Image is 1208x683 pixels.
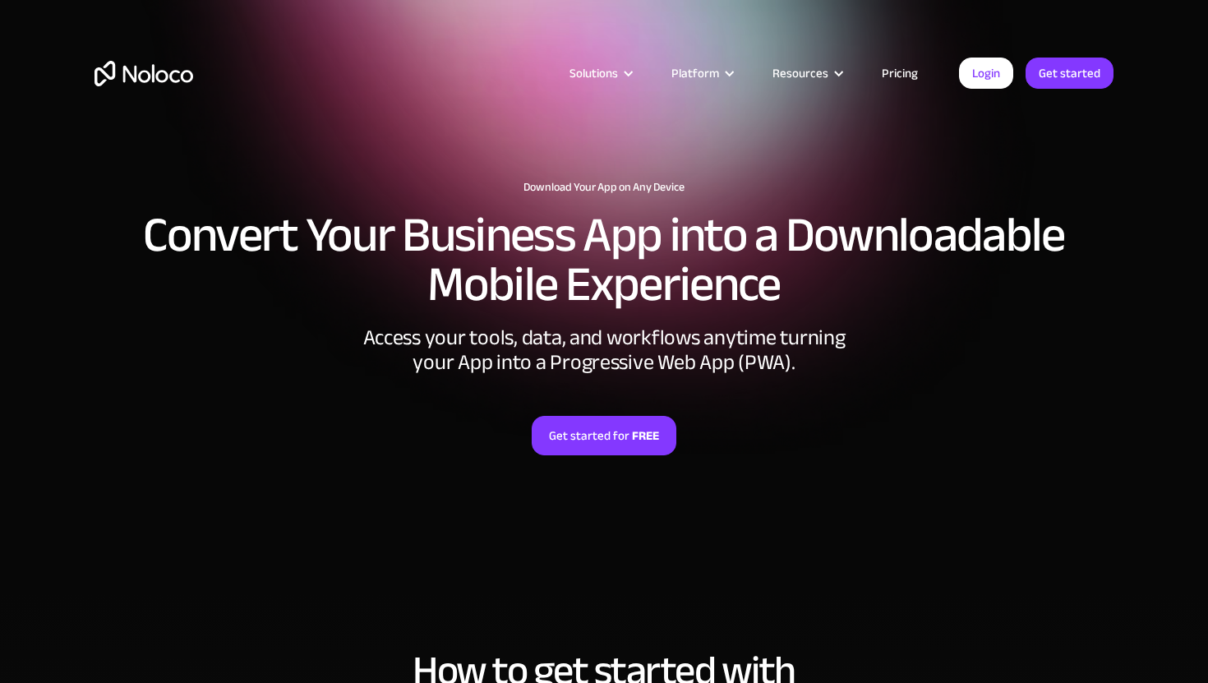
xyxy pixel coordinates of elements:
[357,325,851,375] div: Access your tools, data, and workflows anytime turning your App into a Progressive Web App (PWA).
[532,416,676,455] a: Get started forFREE
[959,58,1013,89] a: Login
[861,62,938,84] a: Pricing
[772,62,828,84] div: Resources
[651,62,752,84] div: Platform
[95,210,1113,309] h2: Convert Your Business App into a Downloadable Mobile Experience
[671,62,719,84] div: Platform
[549,62,651,84] div: Solutions
[95,61,193,86] a: home
[569,62,618,84] div: Solutions
[1026,58,1113,89] a: Get started
[752,62,861,84] div: Resources
[632,425,659,446] strong: FREE
[95,181,1113,194] h1: Download Your App on Any Device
